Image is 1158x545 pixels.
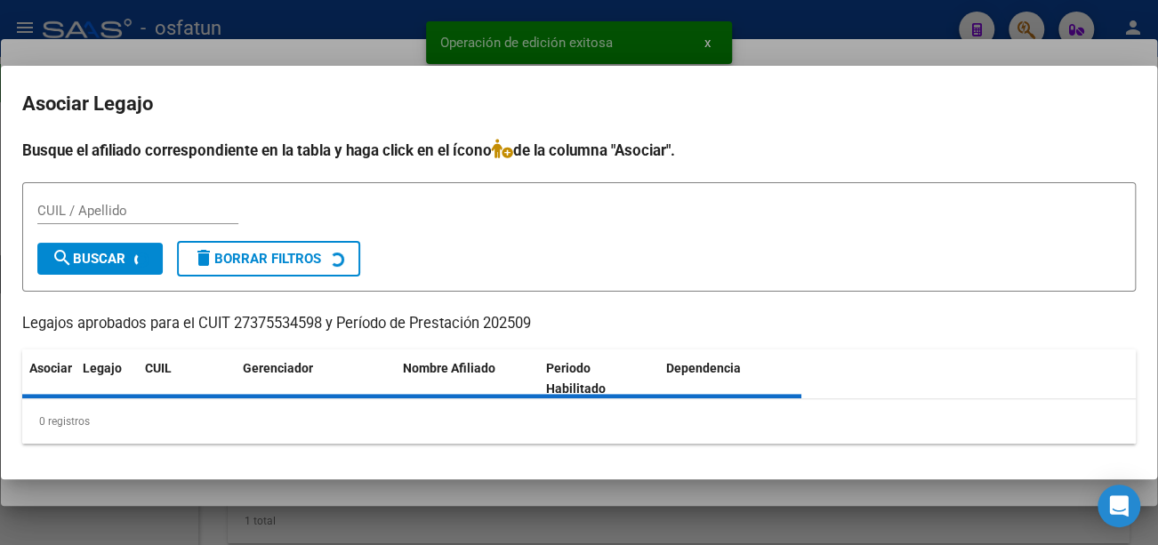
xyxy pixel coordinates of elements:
[22,313,1136,335] p: Legajos aprobados para el CUIT 27375534598 y Período de Prestación 202509
[666,361,741,375] span: Dependencia
[1098,485,1140,527] div: Open Intercom Messenger
[177,241,360,277] button: Borrar Filtros
[138,349,236,408] datatable-header-cell: CUIL
[37,243,163,275] button: Buscar
[76,349,138,408] datatable-header-cell: Legajo
[22,349,76,408] datatable-header-cell: Asociar
[29,361,72,375] span: Asociar
[52,247,73,268] mat-icon: search
[193,251,321,267] span: Borrar Filtros
[236,349,396,408] datatable-header-cell: Gerenciador
[396,349,539,408] datatable-header-cell: Nombre Afiliado
[193,247,214,268] mat-icon: delete
[546,361,606,396] span: Periodo Habilitado
[403,361,495,375] span: Nombre Afiliado
[83,361,122,375] span: Legajo
[145,361,172,375] span: CUIL
[22,399,1136,444] div: 0 registros
[52,251,125,267] span: Buscar
[243,361,313,375] span: Gerenciador
[539,349,659,408] datatable-header-cell: Periodo Habilitado
[659,349,802,408] datatable-header-cell: Dependencia
[22,87,1136,121] h2: Asociar Legajo
[22,139,1136,162] h4: Busque el afiliado correspondiente en la tabla y haga click en el ícono de la columna "Asociar".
